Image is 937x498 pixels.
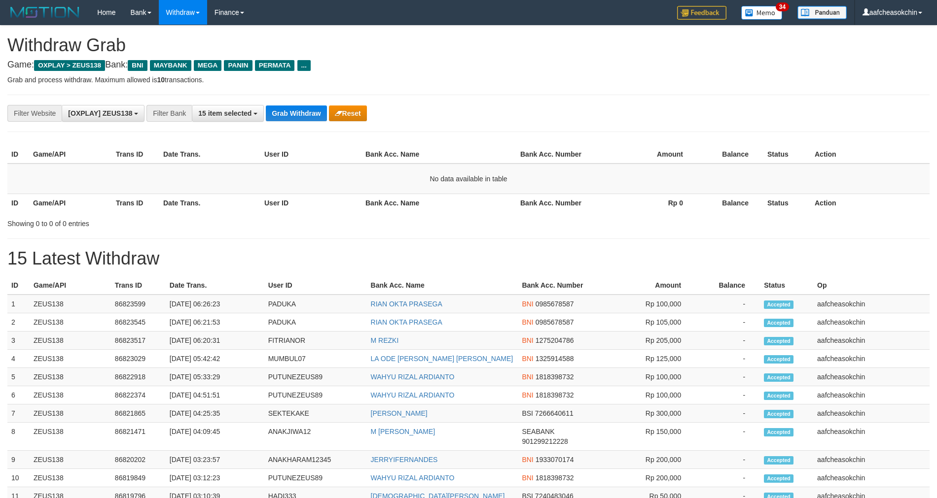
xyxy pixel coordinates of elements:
td: - [696,368,760,386]
span: BNI [522,300,533,308]
button: [OXPLAY] ZEUS138 [62,105,144,122]
td: [DATE] 03:12:23 [166,469,264,487]
td: aafcheasokchin [813,386,930,404]
th: Status [760,276,813,295]
span: BNI [522,373,533,381]
span: Accepted [764,392,793,400]
span: Accepted [764,337,793,345]
td: Rp 205,000 [599,332,696,350]
td: PADUKA [264,313,367,332]
td: PUTUNEZEUS89 [264,386,367,404]
h1: 15 Latest Withdraw [7,249,930,268]
span: 34 [776,2,789,11]
th: Game/API [29,145,112,164]
td: [DATE] 04:51:51 [166,386,264,404]
th: Balance [698,194,763,212]
td: - [696,451,760,469]
td: Rp 100,000 [599,368,696,386]
div: Filter Bank [146,105,192,122]
td: 10 [7,469,30,487]
th: Trans ID [112,194,159,212]
span: Copy 7266640611 to clipboard [535,409,574,417]
th: Trans ID [111,276,166,295]
span: MAYBANK [150,60,191,71]
td: ANAKHARAM12345 [264,451,367,469]
a: [PERSON_NAME] [371,409,428,417]
th: Bank Acc. Name [367,276,518,295]
span: BNI [522,391,533,399]
td: - [696,386,760,404]
td: Rp 125,000 [599,350,696,368]
a: RIAN OKTA PRASEGA [371,300,442,308]
span: Accepted [764,373,793,382]
td: 4 [7,350,30,368]
div: Showing 0 to 0 of 0 entries [7,215,383,229]
th: Date Trans. [159,194,260,212]
td: [DATE] 05:42:42 [166,350,264,368]
span: Copy 1818398732 to clipboard [536,391,574,399]
td: ZEUS138 [30,469,111,487]
h1: Withdraw Grab [7,35,930,55]
td: 2 [7,313,30,332]
strong: 10 [157,76,165,84]
div: Filter Website [7,105,62,122]
th: Amount [599,276,696,295]
a: M [PERSON_NAME] [371,428,435,435]
a: JERRYIFERNANDES [371,456,438,464]
button: Reset [329,105,367,121]
th: Status [763,145,811,164]
td: aafcheasokchin [813,423,930,451]
th: Balance [698,145,763,164]
td: - [696,313,760,332]
th: Balance [696,276,760,295]
td: ZEUS138 [30,350,111,368]
td: aafcheasokchin [813,451,930,469]
td: 6 [7,386,30,404]
td: [DATE] 06:20:31 [166,332,264,350]
th: User ID [264,276,367,295]
img: Button%20Memo.svg [741,6,783,20]
span: OXPLAY > ZEUS138 [34,60,105,71]
span: Accepted [764,300,793,309]
td: Rp 100,000 [599,295,696,313]
img: Feedback.jpg [677,6,726,20]
td: Rp 150,000 [599,423,696,451]
span: BNI [128,60,147,71]
td: Rp 100,000 [599,386,696,404]
td: 86821471 [111,423,166,451]
th: Op [813,276,930,295]
td: 7 [7,404,30,423]
span: BNI [522,318,533,326]
th: ID [7,276,30,295]
button: Grab Withdraw [266,105,326,121]
span: Copy 1325914588 to clipboard [536,355,574,363]
td: [DATE] 03:23:57 [166,451,264,469]
td: ZEUS138 [30,368,111,386]
a: LA ODE [PERSON_NAME] [PERSON_NAME] [371,355,513,363]
th: Bank Acc. Number [516,145,599,164]
td: aafcheasokchin [813,368,930,386]
span: BNI [522,474,533,482]
td: Rp 105,000 [599,313,696,332]
span: Accepted [764,428,793,436]
td: ZEUS138 [30,404,111,423]
span: SEABANK [522,428,554,435]
td: 5 [7,368,30,386]
th: Bank Acc. Name [361,145,516,164]
td: 86823517 [111,332,166,350]
td: [DATE] 06:26:23 [166,295,264,313]
th: Action [811,145,930,164]
th: Rp 0 [599,194,698,212]
th: Bank Acc. Number [516,194,599,212]
td: 9 [7,451,30,469]
th: Bank Acc. Name [361,194,516,212]
td: - [696,423,760,451]
th: ID [7,145,29,164]
span: Copy 0985678587 to clipboard [536,300,574,308]
img: panduan.png [797,6,847,19]
th: Date Trans. [166,276,264,295]
span: Copy 1818398732 to clipboard [536,373,574,381]
span: Copy 1275204786 to clipboard [536,336,574,344]
td: PUTUNEZEUS89 [264,368,367,386]
span: BNI [522,336,533,344]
